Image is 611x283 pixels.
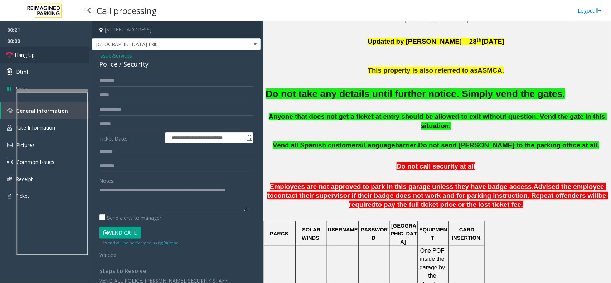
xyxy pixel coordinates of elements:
span: Vend all Spanish customers/Language [273,141,395,149]
span: Hang Up [15,51,35,59]
label: Ticket Date: [97,132,163,143]
span: [DATE] [482,38,504,45]
span: th [477,37,482,43]
img: 'icon' [7,159,13,165]
span: This property is also referred to as [368,67,478,74]
font: Do not take any details until further notice. Simply vend the gates. [266,88,565,99]
span: Ticket [15,192,29,199]
span: Dtmf [16,68,28,75]
span: Receipt [16,176,33,182]
h3: Call processing [93,2,160,19]
img: 'icon' [7,193,12,199]
img: 'icon' [7,108,13,113]
span: Vended [99,252,116,258]
span: Pause [14,85,29,92]
span: Do not send [PERSON_NAME] to the parking office at all. [418,141,599,149]
span: PARCS [270,231,288,236]
span: Employees are not approved to park in this garage unless they have badge access. [270,183,534,190]
span: CARD INSERTION [452,227,480,240]
a: General Information [1,102,89,119]
span: - [111,52,132,59]
span: Services [113,52,132,59]
span: Toggle popup [245,133,253,143]
label: Send alerts to manager [99,214,161,221]
img: 'icon' [7,125,12,131]
span: Updated by [PERSON_NAME] – 28 [368,38,477,45]
span: barrier. [395,141,418,149]
span: Rate Information [15,124,55,131]
button: Vend Gate [99,227,141,239]
img: 'icon' [7,143,13,147]
span: Advised the employee to [267,183,606,199]
span: PASSWORD [361,227,388,240]
span: ASMCA. [478,67,504,74]
img: 'icon' [7,177,12,181]
span: contact their supervisor if their badge does not work and for parking instruction. Repeat offende... [274,192,598,199]
h4: [STREET_ADDRESS] [92,21,261,38]
img: logout [596,7,602,14]
span: to pay the full ticket price or the lost ticket fee. [376,201,523,208]
span: USERNAME [328,227,358,233]
span: Issue [99,52,111,59]
span: Pictures [16,142,35,148]
span: Anyone that does not get a ticket at entry should be allowed to exit without question. Vend the g... [269,113,607,130]
div: Police / Security [99,59,253,69]
label: Notes: [99,175,115,185]
span: [GEOGRAPHIC_DATA] [391,223,417,245]
span: [GEOGRAPHIC_DATA] Exit [92,39,227,50]
h4: Steps to Resolve [99,268,253,274]
small: Vend will be performed using 9# tone [103,240,179,245]
a: Logout [578,7,602,14]
span: Do not call security at all [397,162,475,170]
span: EQUIPMENT [419,227,447,240]
span: SOLAR WINDS [302,227,322,240]
span: General Information [16,107,68,114]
